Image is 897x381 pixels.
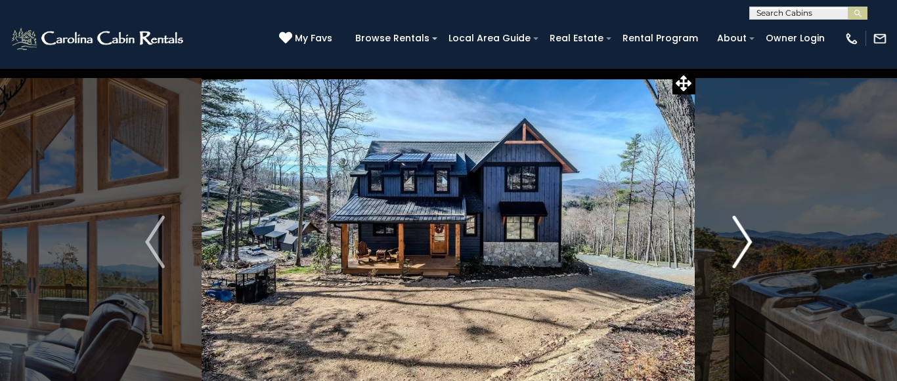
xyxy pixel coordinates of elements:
[616,28,705,49] a: Rental Program
[349,28,436,49] a: Browse Rentals
[732,216,752,268] img: arrow
[873,31,887,46] img: mail-regular-white.png
[543,28,610,49] a: Real Estate
[844,31,859,46] img: phone-regular-white.png
[759,28,831,49] a: Owner Login
[145,216,165,268] img: arrow
[442,28,537,49] a: Local Area Guide
[711,28,753,49] a: About
[10,26,187,52] img: White-1-2.png
[279,31,336,46] a: My Favs
[295,31,332,45] span: My Favs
